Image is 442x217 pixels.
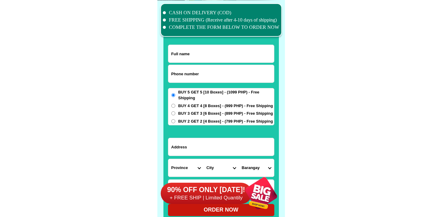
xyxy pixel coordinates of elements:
input: BUY 2 GET 2 [4 Boxes] - (799 PHP) - Free Shipping [171,119,175,123]
select: Select commune [239,159,274,177]
select: Select province [168,159,204,177]
input: BUY 5 GET 5 [10 Boxes] - (1099 PHP) - Free Shipping [171,93,175,97]
li: CASH ON DELIVERY (COD) [163,9,279,16]
input: Input phone_number [168,65,274,83]
select: Select district [204,159,239,177]
span: BUY 4 GET 4 [8 Boxes] - (999 PHP) - Free Shipping [178,103,273,109]
h6: 90% OFF ONLY [DATE]! [161,185,252,195]
input: Input full_name [168,45,274,63]
span: BUY 3 GET 3 [6 Boxes] - (899 PHP) - Free Shipping [178,110,273,117]
input: Input address [168,138,274,156]
span: BUY 5 GET 5 [10 Boxes] - (1099 PHP) - Free Shipping [178,89,274,101]
input: BUY 3 GET 3 [6 Boxes] - (899 PHP) - Free Shipping [171,111,175,115]
h6: + FREE SHIP | Limited Quantily [161,195,252,201]
input: BUY 4 GET 4 [8 Boxes] - (999 PHP) - Free Shipping [171,104,175,108]
li: FREE SHIPPING (Receive after 4-10 days of shipping) [163,16,279,24]
li: COMPLETE THE FORM BELOW TO ORDER NOW [163,24,279,31]
span: BUY 2 GET 2 [4 Boxes] - (799 PHP) - Free Shipping [178,118,273,124]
